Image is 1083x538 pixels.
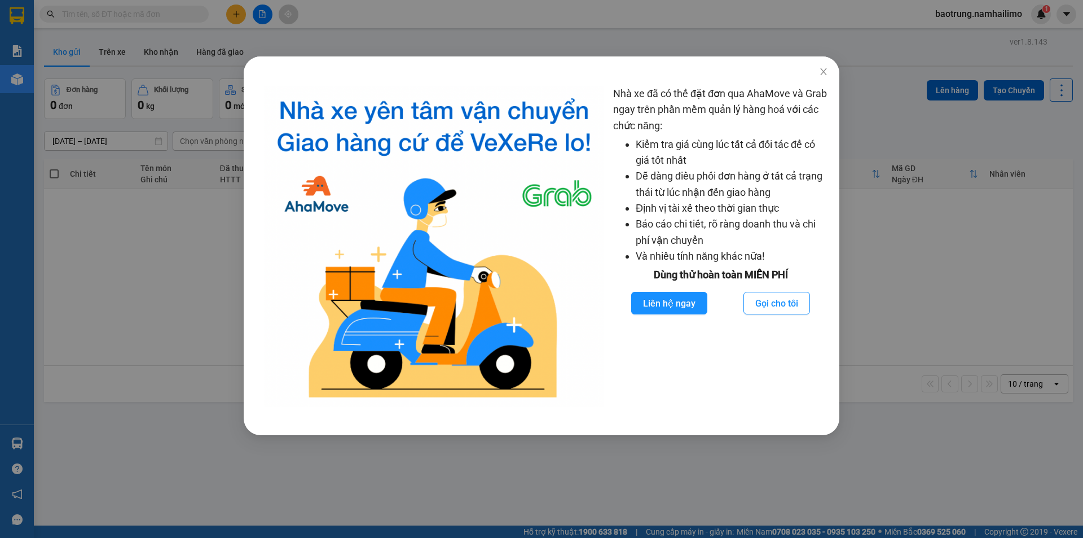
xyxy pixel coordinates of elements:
[636,216,828,248] li: Báo cáo chi tiết, rõ ràng doanh thu và chi phí vận chuyển
[643,296,695,310] span: Liên hệ ngay
[636,248,828,264] li: Và nhiều tính năng khác nữa!
[808,56,839,88] button: Close
[613,86,828,407] div: Nhà xe đã có thể đặt đơn qua AhaMove và Grab ngay trên phần mềm quản lý hàng hoá với các chức năng:
[636,168,828,200] li: Dễ dàng điều phối đơn hàng ở tất cả trạng thái từ lúc nhận đến giao hàng
[755,296,798,310] span: Gọi cho tôi
[264,86,604,407] img: logo
[636,137,828,169] li: Kiểm tra giá cùng lúc tất cả đối tác để có giá tốt nhất
[743,292,810,314] button: Gọi cho tôi
[819,67,828,76] span: close
[631,292,707,314] button: Liên hệ ngay
[636,200,828,216] li: Định vị tài xế theo thời gian thực
[613,267,828,283] div: Dùng thử hoàn toàn MIỄN PHÍ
